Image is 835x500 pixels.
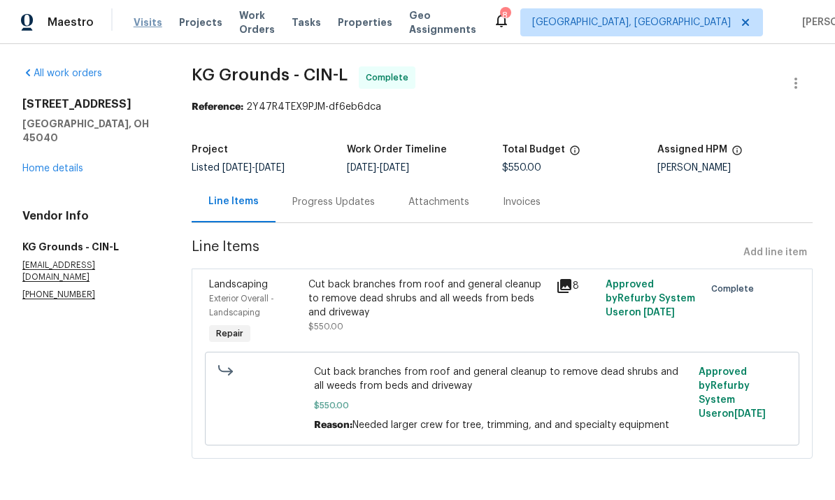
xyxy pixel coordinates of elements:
[292,17,321,27] span: Tasks
[208,194,259,208] div: Line Items
[352,420,669,430] span: Needed larger crew for tree, trimming, and and specialty equipment
[222,163,285,173] span: -
[210,327,249,341] span: Repair
[657,145,727,155] h5: Assigned HPM
[502,145,565,155] h5: Total Budget
[179,15,222,29] span: Projects
[502,163,541,173] span: $550.00
[239,8,275,36] span: Work Orders
[22,117,158,145] h5: [GEOGRAPHIC_DATA], OH 45040
[338,15,392,29] span: Properties
[657,163,813,173] div: [PERSON_NAME]
[347,163,409,173] span: -
[699,367,766,419] span: Approved by Refurby System User on
[409,8,476,36] span: Geo Assignments
[255,163,285,173] span: [DATE]
[209,280,268,290] span: Landscaping
[22,209,158,223] h4: Vendor Info
[569,145,580,163] span: The total cost of line items that have been proposed by Opendoor. This sum includes line items th...
[22,261,95,282] chrome_annotation: [EMAIL_ADDRESS][DOMAIN_NAME]
[22,164,83,173] a: Home details
[308,322,343,331] span: $550.00
[209,294,274,317] span: Exterior Overall - Landscaping
[192,102,243,112] b: Reference:
[734,409,766,419] span: [DATE]
[314,420,352,430] span: Reason:
[366,71,414,85] span: Complete
[48,15,94,29] span: Maestro
[556,278,597,294] div: 8
[22,97,158,111] h2: [STREET_ADDRESS]
[192,100,813,114] div: 2Y47R4TEX9PJM-df6eb6dca
[347,145,447,155] h5: Work Order Timeline
[347,163,376,173] span: [DATE]
[22,69,102,78] a: All work orders
[308,278,548,320] div: Cut back branches from roof and general cleanup to remove dead shrubs and all weeds from beds and...
[192,66,348,83] span: KG Grounds - CIN-L
[222,163,252,173] span: [DATE]
[22,290,95,299] chrome_annotation: [PHONE_NUMBER]
[380,163,409,173] span: [DATE]
[532,15,731,29] span: [GEOGRAPHIC_DATA], [GEOGRAPHIC_DATA]
[500,8,510,22] div: 8
[192,240,738,266] span: Line Items
[606,280,695,317] span: Approved by Refurby System User on
[731,145,743,163] span: The hpm assigned to this work order.
[503,195,541,209] div: Invoices
[711,282,759,296] span: Complete
[22,240,158,254] h5: KG Grounds - CIN-L
[292,195,375,209] div: Progress Updates
[192,145,228,155] h5: Project
[643,308,675,317] span: [DATE]
[314,365,690,393] span: Cut back branches from roof and general cleanup to remove dead shrubs and all weeds from beds and...
[314,399,690,413] span: $550.00
[134,15,162,29] span: Visits
[192,163,285,173] span: Listed
[408,195,469,209] div: Attachments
